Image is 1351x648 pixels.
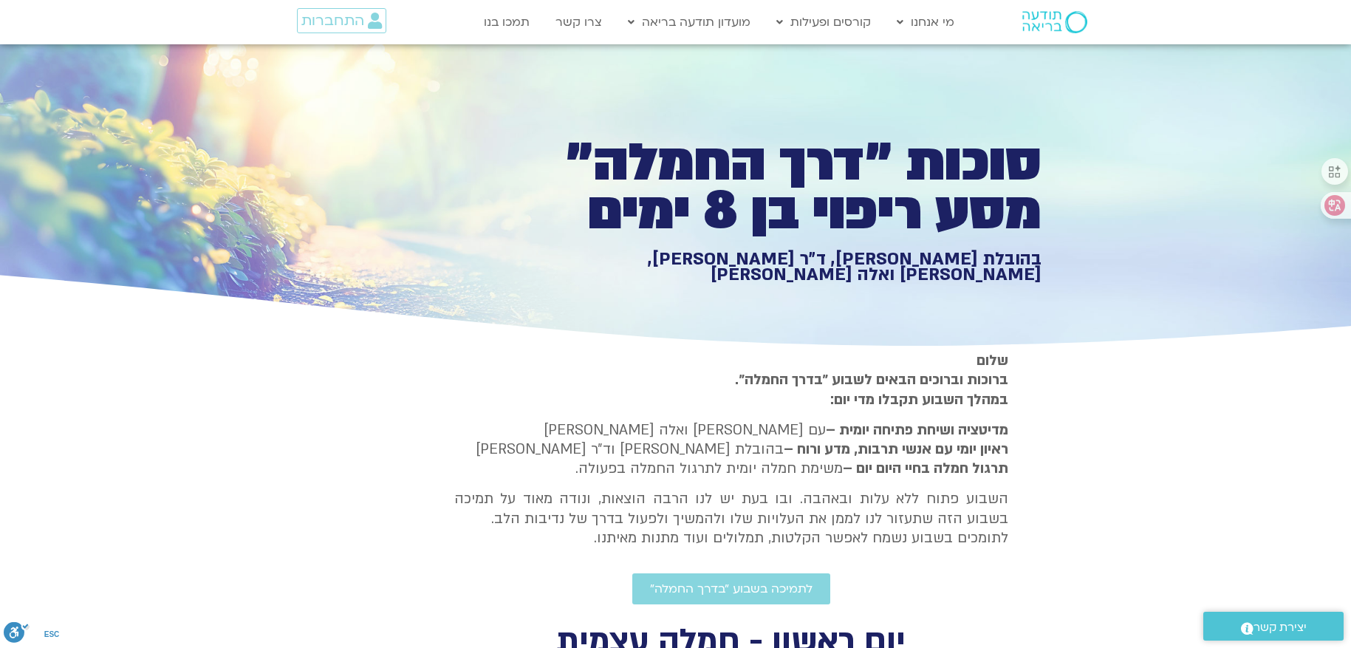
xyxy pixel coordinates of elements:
img: תודעה בריאה [1022,11,1087,33]
b: ראיון יומי עם אנשי תרבות, מדע ורוח – [784,440,1008,459]
a: קורסים ופעילות [769,8,878,36]
a: מי אנחנו [889,8,962,36]
a: צרו קשר [548,8,609,36]
h1: בהובלת [PERSON_NAME], ד״ר [PERSON_NAME], [PERSON_NAME] ואלה [PERSON_NAME] [530,251,1042,283]
a: מועדון תודעה בריאה [620,8,758,36]
b: תרגול חמלה בחיי היום יום – [843,459,1008,478]
strong: ברוכות וברוכים הבאים לשבוע ״בדרך החמלה״. במהלך השבוע תקבלו מדי יום: [735,370,1008,409]
span: לתמיכה בשבוע ״בדרך החמלה״ [650,582,813,596]
a: התחברות [297,8,386,33]
strong: מדיטציה ושיחת פתיחה יומית – [826,420,1008,440]
span: יצירת קשר [1253,618,1307,638]
strong: שלום [977,351,1008,370]
p: השבוע פתוח ללא עלות ובאהבה. ובו בעת יש לנו הרבה הוצאות, ונודה מאוד על תמיכה בשבוע הזה שתעזור לנו ... [454,489,1008,548]
a: לתמיכה בשבוע ״בדרך החמלה״ [632,573,830,604]
h1: סוכות ״דרך החמלה״ מסע ריפוי בן 8 ימים [530,139,1042,236]
span: התחברות [301,13,364,29]
a: יצירת קשר [1203,612,1344,641]
a: תמכו בנו [476,8,537,36]
p: עם [PERSON_NAME] ואלה [PERSON_NAME] בהובלת [PERSON_NAME] וד״ר [PERSON_NAME] משימת חמלה יומית לתרג... [454,420,1008,479]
